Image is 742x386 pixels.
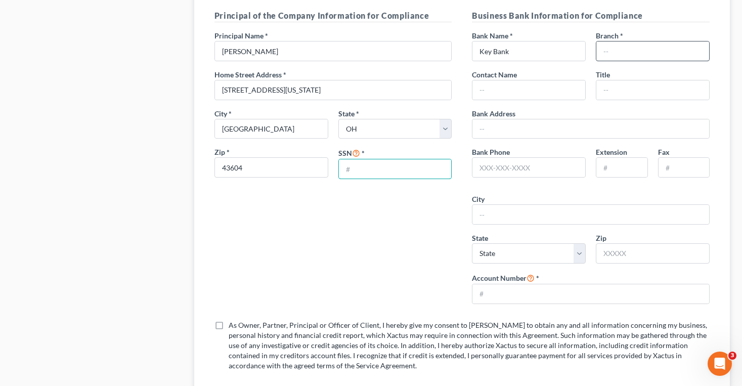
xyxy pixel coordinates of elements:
span: 3 [728,352,736,360]
span: Principal Name [214,31,264,40]
label: Zip [596,233,606,243]
span: Branch [596,31,619,40]
label: Contact Name [472,69,517,80]
h5: Principal of the Company Information for Compliance [214,10,452,22]
iframe: Intercom live chat [708,352,732,376]
input: -- [215,41,452,61]
input: -- [472,205,709,224]
span: Account Number [472,274,527,282]
input: -- [472,80,585,100]
label: State [472,233,488,243]
span: City [214,109,227,118]
input: -- [596,41,709,61]
input: -- [472,41,585,61]
span: State [338,109,355,118]
span: Zip [214,148,225,156]
label: Fax [658,147,670,157]
h5: Business Bank Information for Compliance [472,10,710,22]
span: SSN [338,149,352,157]
input: XXXXX [596,243,710,264]
label: Extension [596,147,627,157]
input: # [659,158,709,177]
input: -- [215,80,452,100]
input: # [596,158,647,177]
span: Bank Name [472,31,508,40]
input: # [472,284,709,304]
input: # [339,159,452,179]
label: Title [596,69,610,80]
span: Home Street Address [214,70,282,79]
label: Bank Address [472,108,515,119]
input: -- [215,119,328,139]
label: Bank Phone [472,147,510,157]
label: City [472,194,485,204]
input: XXX-XXX-XXXX [472,158,585,177]
input: -- [596,80,709,100]
span: As Owner, Partner, Principal or Officer of Client, I hereby give my consent to [PERSON_NAME] to o... [229,321,707,370]
input: XXXXX [214,157,328,178]
input: -- [472,119,709,139]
